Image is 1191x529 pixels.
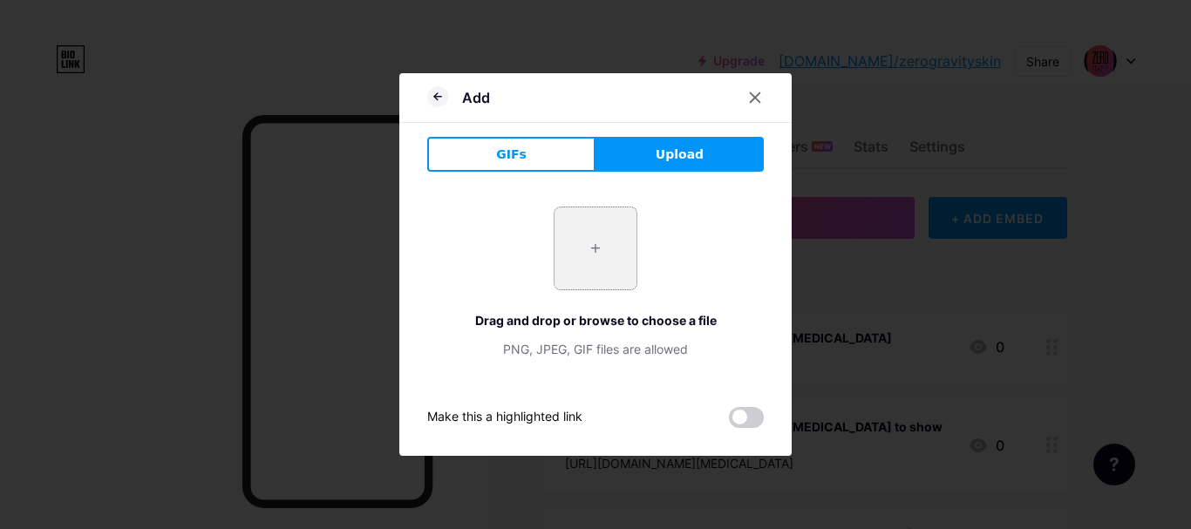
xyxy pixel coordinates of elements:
[462,87,490,108] div: Add
[427,407,582,428] div: Make this a highlighted link
[427,340,764,358] div: PNG, JPEG, GIF files are allowed
[595,137,764,172] button: Upload
[656,146,704,164] span: Upload
[427,311,764,329] div: Drag and drop or browse to choose a file
[496,146,527,164] span: GIFs
[427,137,595,172] button: GIFs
